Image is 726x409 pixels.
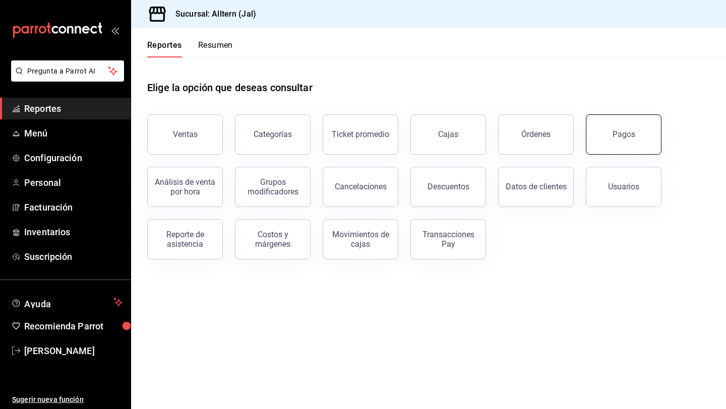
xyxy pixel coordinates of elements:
div: Órdenes [521,129,551,139]
div: Ticket promedio [332,129,389,139]
div: Datos de clientes [506,182,567,191]
a: Pregunta a Parrot AI [7,73,124,84]
h3: Sucursal: Alltern (Jal) [167,8,256,20]
button: Cancelaciones [323,167,398,207]
span: [PERSON_NAME] [24,344,123,358]
span: Suscripción [24,250,123,263]
button: Análisis de venta por hora [147,167,223,207]
button: Descuentos [410,167,486,207]
button: Movimientos de cajas [323,219,398,259]
span: Configuración [24,151,123,165]
button: Reportes [147,40,182,57]
span: Reportes [24,102,123,115]
button: Órdenes [498,114,574,155]
button: Resumen [198,40,233,57]
button: Pregunta a Parrot AI [11,60,124,82]
button: Transacciones Pay [410,219,486,259]
button: Costos y márgenes [235,219,311,259]
h1: Elige la opción que deseas consultar [147,80,313,95]
span: Sugerir nueva función [12,394,123,405]
div: Categorías [254,129,292,139]
button: Categorías [235,114,311,155]
div: Reporte de asistencia [154,230,216,249]
div: Ventas [173,129,198,139]
div: Movimientos de cajas [329,230,392,249]
button: Datos de clientes [498,167,574,207]
button: Pagos [586,114,661,155]
div: Cancelaciones [335,182,387,191]
div: Transacciones Pay [417,230,479,249]
span: Personal [24,176,123,189]
div: navigation tabs [147,40,233,57]
button: Usuarios [586,167,661,207]
button: open_drawer_menu [111,26,119,34]
span: Pregunta a Parrot AI [27,66,108,77]
div: Descuentos [428,182,469,191]
button: Ventas [147,114,223,155]
button: Ticket promedio [323,114,398,155]
button: Grupos modificadores [235,167,311,207]
a: Cajas [410,114,486,155]
span: Ayuda [24,296,109,308]
div: Pagos [613,129,635,139]
button: Reporte de asistencia [147,219,223,259]
div: Usuarios [608,182,639,191]
span: Menú [24,126,123,140]
span: Recomienda Parrot [24,319,123,333]
div: Costos y márgenes [241,230,304,249]
span: Facturación [24,200,123,214]
div: Grupos modificadores [241,177,304,196]
div: Análisis de venta por hora [154,177,216,196]
span: Inventarios [24,225,123,239]
div: Cajas [438,128,459,141]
